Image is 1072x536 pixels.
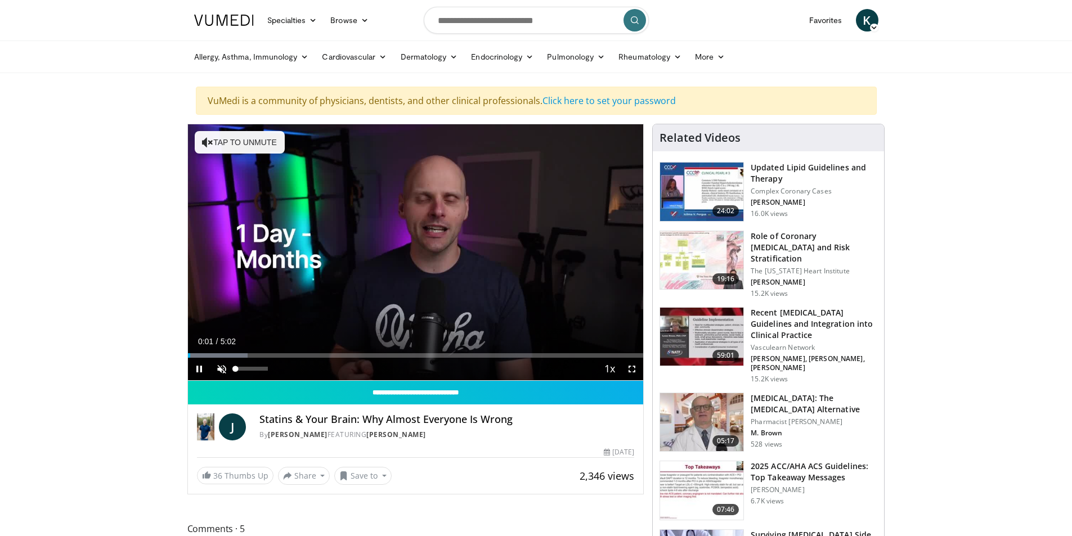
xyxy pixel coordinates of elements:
p: [PERSON_NAME] [751,278,877,287]
img: 369ac253-1227-4c00-b4e1-6e957fd240a8.150x105_q85_crop-smart_upscale.jpg [660,461,743,520]
span: / [216,337,218,346]
a: Specialties [261,9,324,31]
span: 05:17 [712,435,739,447]
span: 5:02 [221,337,236,346]
span: 0:01 [198,337,213,346]
p: 15.2K views [751,375,788,384]
a: K [856,9,878,31]
div: VuMedi is a community of physicians, dentists, and other clinical professionals. [196,87,877,115]
a: Dermatology [394,46,465,68]
img: ce9609b9-a9bf-4b08-84dd-8eeb8ab29fc6.150x105_q85_crop-smart_upscale.jpg [660,393,743,452]
p: 528 views [751,440,782,449]
span: 07:46 [712,504,739,515]
a: Endocrinology [464,46,540,68]
a: Pulmonology [540,46,612,68]
button: Fullscreen [621,358,643,380]
img: 87825f19-cf4c-4b91-bba1-ce218758c6bb.150x105_q85_crop-smart_upscale.jpg [660,308,743,366]
span: 36 [213,470,222,481]
p: [PERSON_NAME] [751,198,877,207]
button: Unmute [210,358,233,380]
p: M. Brown [751,429,877,438]
span: 19:16 [712,273,739,285]
a: J [219,413,246,440]
img: 77f671eb-9394-4acc-bc78-a9f077f94e00.150x105_q85_crop-smart_upscale.jpg [660,163,743,221]
p: 6.7K views [751,497,784,506]
span: 59:01 [712,350,739,361]
img: VuMedi Logo [194,15,254,26]
p: [PERSON_NAME] [751,485,877,494]
a: 19:16 Role of Coronary [MEDICAL_DATA] and Risk Stratification The [US_STATE] Heart Institute [PER... [660,231,877,298]
a: Browse [324,9,375,31]
div: Progress Bar [188,353,644,358]
p: 16.0K views [751,209,788,218]
a: [PERSON_NAME] [268,430,328,439]
video-js: Video Player [188,124,644,381]
button: Playback Rate [598,358,621,380]
button: Tap to unmute [195,131,285,154]
button: Save to [334,467,392,485]
h4: Related Videos [660,131,741,145]
a: More [688,46,732,68]
p: Complex Coronary Cases [751,187,877,196]
button: Pause [188,358,210,380]
p: [PERSON_NAME], [PERSON_NAME], [PERSON_NAME] [751,354,877,372]
img: Dr. Jordan Rennicke [197,413,215,440]
a: Cardiovascular [315,46,393,68]
h3: Updated Lipid Guidelines and Therapy [751,162,877,184]
span: Comments 5 [187,521,644,536]
a: Rheumatology [612,46,688,68]
a: [PERSON_NAME] [366,430,426,439]
h3: Role of Coronary [MEDICAL_DATA] and Risk Stratification [751,231,877,264]
a: 36 Thumbs Up [197,467,273,484]
h3: Recent [MEDICAL_DATA] Guidelines and Integration into Clinical Practice [751,307,877,341]
div: By FEATURING [259,430,634,440]
a: Favorites [802,9,849,31]
h3: 2025 ACC/AHA ACS Guidelines: Top Takeaway Messages [751,461,877,483]
a: 07:46 2025 ACC/AHA ACS Guidelines: Top Takeaway Messages [PERSON_NAME] 6.7K views [660,461,877,520]
a: 59:01 Recent [MEDICAL_DATA] Guidelines and Integration into Clinical Practice Vasculearn Network ... [660,307,877,384]
img: 1efa8c99-7b8a-4ab5-a569-1c219ae7bd2c.150x105_q85_crop-smart_upscale.jpg [660,231,743,290]
p: Vasculearn Network [751,343,877,352]
h4: Statins & Your Brain: Why Almost Everyone Is Wrong [259,413,634,426]
p: Pharmacist [PERSON_NAME] [751,417,877,426]
a: 05:17 [MEDICAL_DATA]: The [MEDICAL_DATA] Alternative Pharmacist [PERSON_NAME] M. Brown 528 views [660,393,877,452]
span: 2,346 views [580,469,634,483]
button: Share [278,467,330,485]
p: The [US_STATE] Heart Institute [751,267,877,276]
a: 24:02 Updated Lipid Guidelines and Therapy Complex Coronary Cases [PERSON_NAME] 16.0K views [660,162,877,222]
p: 15.2K views [751,289,788,298]
a: Allergy, Asthma, Immunology [187,46,316,68]
h3: [MEDICAL_DATA]: The [MEDICAL_DATA] Alternative [751,393,877,415]
input: Search topics, interventions [424,7,649,34]
div: Volume Level [236,367,268,371]
div: [DATE] [604,447,634,457]
a: Click here to set your password [542,94,676,107]
span: 24:02 [712,205,739,217]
